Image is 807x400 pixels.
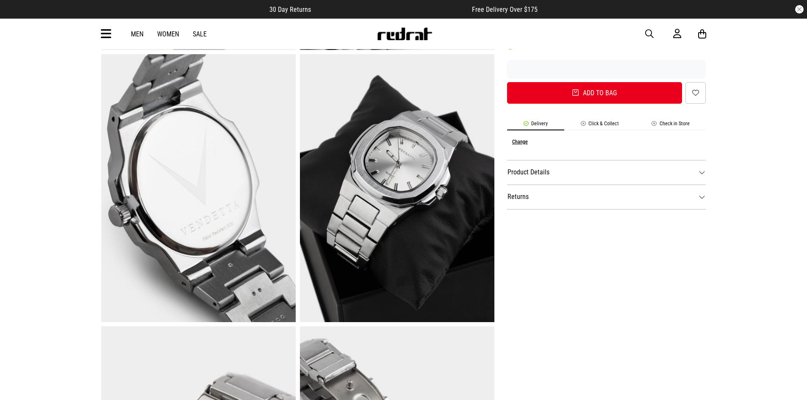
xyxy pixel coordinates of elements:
dt: Product Details [507,160,706,185]
button: Change [512,139,528,145]
dt: Returns [507,185,706,209]
img: Vendetta Dominion Watch - Silver in Silver [300,54,494,322]
li: Check in Store [635,121,706,130]
img: Vendetta Dominion Watch - Silver in Silver [101,54,296,322]
iframe: Customer reviews powered by Trustpilot [507,65,706,74]
span: Free Delivery Over $175 [472,6,538,14]
a: Men [131,30,144,38]
iframe: Customer reviews powered by Trustpilot [328,5,455,14]
a: Women [157,30,179,38]
span: 30 Day Returns [269,6,311,14]
li: Click & Collect [564,121,635,130]
a: Sale [193,30,207,38]
img: Redrat logo [377,28,433,40]
li: Delivery [507,121,564,130]
button: Add to bag [507,82,682,104]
